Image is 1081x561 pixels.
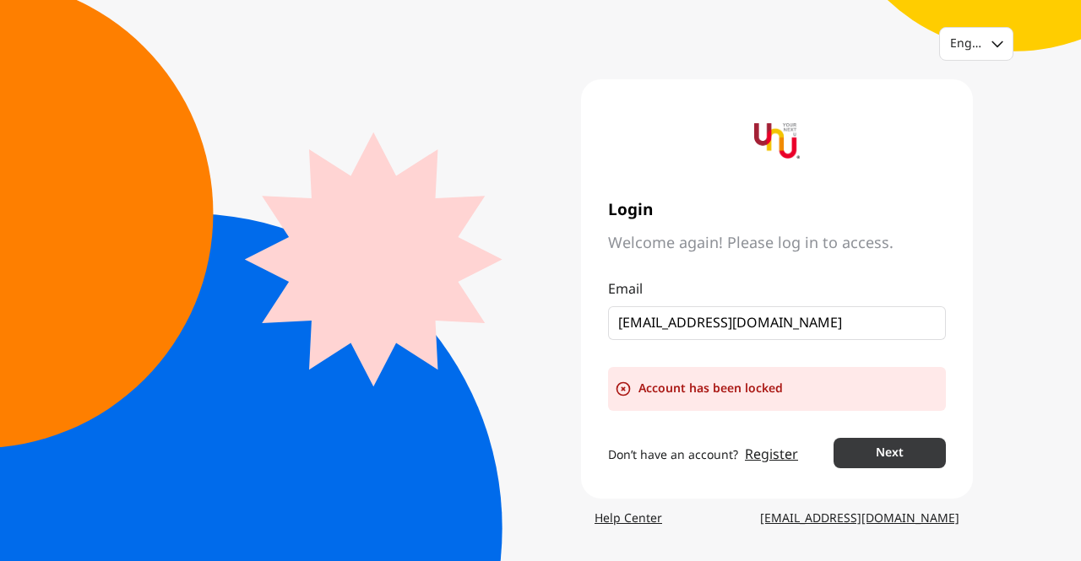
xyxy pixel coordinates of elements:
div: English [950,35,981,52]
a: [EMAIL_ADDRESS][DOMAIN_NAME] [747,504,973,534]
img: yournextu-logo-vertical-compact-v2.png [754,118,800,164]
p: Email [608,279,946,299]
input: Email [618,313,922,333]
a: Help Center [581,504,676,534]
a: Register [745,445,798,465]
span: Login [608,201,946,220]
button: Next [834,438,946,468]
span: Welcome again! Please log in to access. [608,234,946,254]
div: Account has been locked [608,367,946,411]
span: Don’t have an account? [608,446,738,464]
